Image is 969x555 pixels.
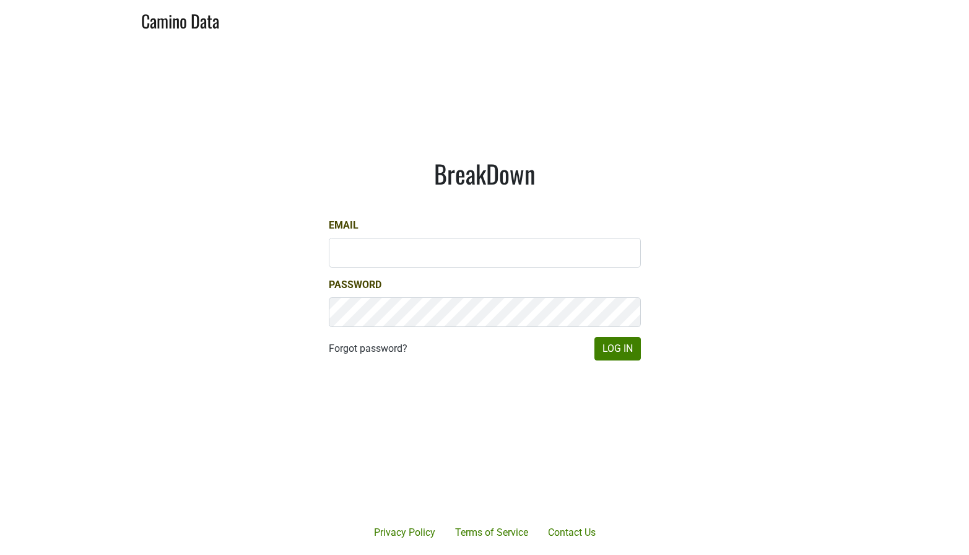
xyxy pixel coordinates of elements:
a: Forgot password? [329,341,407,356]
label: Password [329,277,381,292]
h1: BreakDown [329,159,641,188]
a: Privacy Policy [364,520,445,545]
label: Email [329,218,358,233]
a: Camino Data [141,5,219,34]
a: Contact Us [538,520,606,545]
a: Terms of Service [445,520,538,545]
button: Log In [594,337,641,361]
